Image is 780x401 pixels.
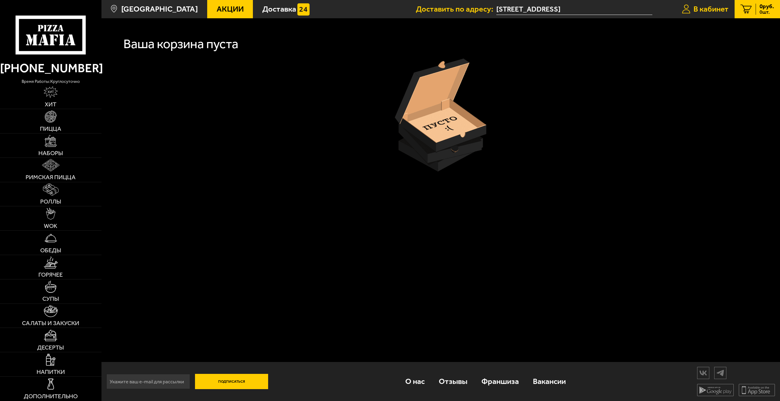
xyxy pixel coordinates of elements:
span: [GEOGRAPHIC_DATA] [121,5,198,13]
span: Напитки [37,369,65,375]
img: 15daf4d41897b9f0e9f617042186c801.svg [297,3,310,16]
span: Обеды [40,247,61,254]
span: Доставить по адресу: [416,5,496,13]
img: tg [714,367,726,378]
span: Ленинградская область, Всеволожский район, Заневское городское поселение, Кудрово, Австрийская ул... [496,4,652,15]
span: Пицца [40,126,61,132]
span: WOK [44,223,57,229]
span: Дополнительно [24,393,78,399]
span: В кабинет [693,5,729,13]
img: пустая коробка [395,59,486,172]
span: Акции [217,5,244,13]
span: 0 руб. [760,4,774,9]
input: Укажите ваш e-mail для рассылки [106,374,190,389]
span: Доставка [262,5,296,13]
span: Десерты [37,345,64,351]
input: Ваш адрес доставки [496,4,652,15]
a: Отзывы [432,368,474,395]
span: Горячее [38,272,63,278]
span: Наборы [38,150,63,156]
button: Подписаться [195,374,268,389]
img: vk [697,367,709,378]
h1: Ваша корзина пуста [123,37,238,51]
a: Вакансии [526,368,573,395]
a: Франшиза [474,368,526,395]
span: Роллы [40,199,61,205]
span: Супы [42,296,59,302]
span: Салаты и закуски [22,320,79,326]
span: Хит [45,101,56,108]
a: О нас [398,368,432,395]
span: 0 шт. [760,10,774,15]
span: Римская пицца [26,174,76,180]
